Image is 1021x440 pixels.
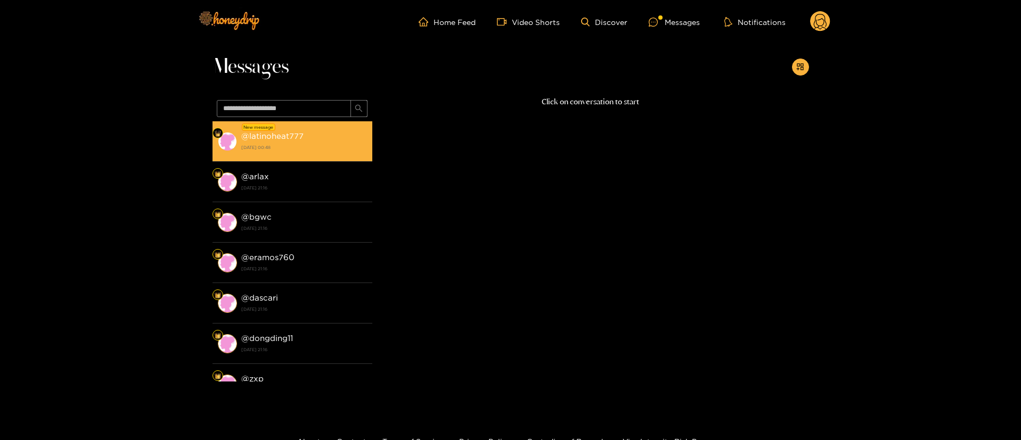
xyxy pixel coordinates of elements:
[419,17,476,27] a: Home Feed
[241,293,278,302] strong: @ dascari
[241,212,272,221] strong: @ bgwc
[241,253,295,262] strong: @ eramos760
[241,264,367,273] strong: [DATE] 21:16
[497,17,560,27] a: Video Shorts
[242,123,275,131] div: New message
[721,16,789,27] button: Notifications
[649,16,700,28] div: Messages
[792,59,809,76] button: appstore-add
[241,172,269,181] strong: @ arlax
[218,172,237,192] img: conversation
[581,18,627,27] a: Discover
[215,171,221,177] img: Fan Level
[355,104,363,113] span: search
[796,63,804,72] span: appstore-add
[213,54,289,80] span: Messages
[497,17,512,27] span: video-camera
[215,130,221,137] img: Fan Level
[241,304,367,314] strong: [DATE] 21:16
[215,292,221,298] img: Fan Level
[218,253,237,272] img: conversation
[218,213,237,232] img: conversation
[215,211,221,218] img: Fan Level
[215,373,221,379] img: Fan Level
[241,143,367,152] strong: [DATE] 00:48
[218,375,237,394] img: conversation
[241,183,367,193] strong: [DATE] 21:16
[241,131,304,140] strong: @ latinoheat777
[419,17,434,27] span: home
[218,132,237,151] img: conversation
[241,345,367,354] strong: [DATE] 21:16
[215,333,221,339] img: Fan Level
[241,334,293,343] strong: @ dongding11
[218,334,237,353] img: conversation
[372,96,809,108] p: Click on conversation to start
[218,294,237,313] img: conversation
[241,223,367,233] strong: [DATE] 21:16
[350,100,367,117] button: search
[215,252,221,258] img: Fan Level
[241,374,264,383] strong: @ zxp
